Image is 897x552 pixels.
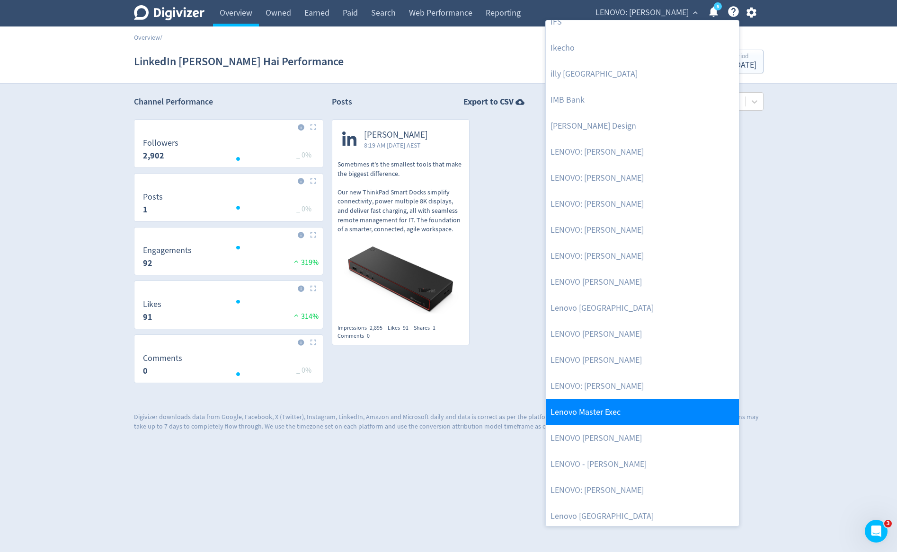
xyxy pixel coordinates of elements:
[546,399,739,425] a: Lenovo Master Exec
[546,35,739,61] a: Ikecho
[546,191,739,217] a: LENOVO: [PERSON_NAME]
[546,295,739,321] a: Lenovo [GEOGRAPHIC_DATA]
[546,9,739,35] a: IFS
[546,269,739,295] a: LENOVO [PERSON_NAME]
[546,87,739,113] a: IMB Bank
[546,373,739,399] a: LENOVO: [PERSON_NAME]
[546,165,739,191] a: LENOVO: [PERSON_NAME]
[546,113,739,139] a: [PERSON_NAME] Design
[546,347,739,373] a: LENOVO [PERSON_NAME]
[865,520,888,543] iframe: Intercom live chat
[546,217,739,243] a: LENOVO: [PERSON_NAME]
[546,243,739,269] a: LENOVO: [PERSON_NAME]
[546,321,739,347] a: LENOVO [PERSON_NAME]
[546,503,739,529] a: Lenovo [GEOGRAPHIC_DATA]
[546,477,739,503] a: LENOVO: [PERSON_NAME]
[546,451,739,477] a: LENOVO - [PERSON_NAME]
[884,520,892,527] span: 3
[546,139,739,165] a: LENOVO: [PERSON_NAME]
[546,425,739,451] a: LENOVO [PERSON_NAME]
[546,61,739,87] a: illy [GEOGRAPHIC_DATA]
